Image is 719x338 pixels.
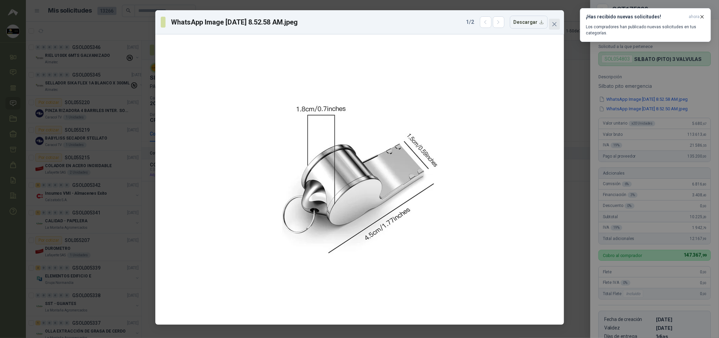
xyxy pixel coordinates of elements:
h3: WhatsApp Image [DATE] 8.52.58 AM.jpeg [171,17,298,27]
span: close [552,21,557,27]
p: Los compradores han publicado nuevas solicitudes en tus categorías. [586,24,705,36]
span: 1 / 2 [466,18,474,26]
h3: ¡Has recibido nuevas solicitudes! [586,14,686,20]
span: ahora [689,14,700,20]
button: Descargar [510,16,548,29]
button: ¡Has recibido nuevas solicitudes!ahora Los compradores han publicado nuevas solicitudes en tus ca... [580,8,711,42]
button: Close [549,19,560,30]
